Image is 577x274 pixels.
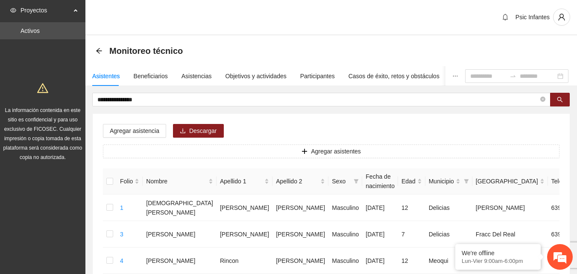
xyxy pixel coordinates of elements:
span: swap-right [510,73,516,80]
td: [PERSON_NAME] [272,221,328,247]
a: Activos [21,27,40,34]
div: We're offline [462,250,534,256]
span: download [180,128,186,135]
td: 7 [398,221,425,247]
span: close-circle [540,96,545,104]
td: Masculino [328,194,362,221]
span: Municipio [429,177,454,186]
p: Lun-Vier 9:00am-6:00pm [462,258,534,264]
td: [PERSON_NAME] [143,247,217,274]
button: search [550,93,570,106]
span: Agregar asistentes [311,147,361,156]
td: [DATE] [362,247,398,274]
th: Folio [117,168,143,194]
a: 1 [120,204,123,211]
span: search [557,97,563,103]
div: Asistentes [92,71,120,81]
td: 12 [398,247,425,274]
span: close-circle [540,97,545,102]
a: 4 [120,257,123,264]
span: user [554,13,570,21]
td: Masculino [328,247,362,274]
span: warning [37,82,48,94]
button: user [553,9,570,26]
div: Objetivos y actividades [226,71,287,81]
span: Apellido 1 [220,177,263,186]
td: [PERSON_NAME] [472,194,548,221]
span: filter [462,175,471,188]
span: Sexo [332,177,350,186]
span: eye [10,7,16,13]
th: Municipio [425,168,472,194]
span: Nombre [146,177,207,186]
td: Rincon [217,247,272,274]
td: [DEMOGRAPHIC_DATA][PERSON_NAME] [143,194,217,221]
div: Participantes [300,71,335,81]
span: Descargar [189,126,217,136]
td: [PERSON_NAME] [217,194,272,221]
button: Agregar asistencia [103,124,166,138]
div: Back [96,47,103,55]
button: bell [498,10,512,24]
span: La información contenida en este sitio es confidencial y para uso exclusivo de FICOSEC. Cualquier... [3,107,82,160]
span: Apellido 2 [276,177,319,186]
td: 12 [398,194,425,221]
td: Delicias [425,194,472,221]
span: Monitoreo técnico [109,44,183,58]
span: to [510,73,516,80]
td: [PERSON_NAME] [272,247,328,274]
th: Colonia [472,168,548,194]
td: Delicias [425,221,472,247]
td: [PERSON_NAME] [272,194,328,221]
button: ellipsis [445,66,465,86]
th: Nombre [143,168,217,194]
button: plusAgregar asistentes [103,144,559,158]
span: Agregar asistencia [110,126,159,136]
div: Beneficiarios [134,71,168,81]
th: Apellido 1 [217,168,272,194]
span: Psic Infantes [515,14,550,21]
span: filter [354,179,359,184]
td: [DATE] [362,194,398,221]
span: bell [499,14,512,21]
div: Casos de éxito, retos y obstáculos [349,71,439,81]
button: downloadDescargar [173,124,224,138]
a: 3 [120,231,123,238]
td: Meoqui [425,247,472,274]
div: Asistencias [182,71,212,81]
span: Proyectos [21,2,71,19]
span: Edad [401,177,416,186]
th: Edad [398,168,425,194]
span: filter [464,179,469,184]
td: [PERSON_NAME] [143,221,217,247]
span: arrow-left [96,47,103,54]
span: ellipsis [452,73,458,79]
th: Apellido 2 [272,168,328,194]
span: [GEOGRAPHIC_DATA] [476,177,538,186]
td: [DATE] [362,221,398,247]
span: plus [302,148,308,155]
th: Fecha de nacimiento [362,168,398,194]
td: Fracc Del Real [472,221,548,247]
span: Folio [120,177,133,186]
span: filter [352,175,360,188]
td: [PERSON_NAME] [217,221,272,247]
td: Masculino [328,221,362,247]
